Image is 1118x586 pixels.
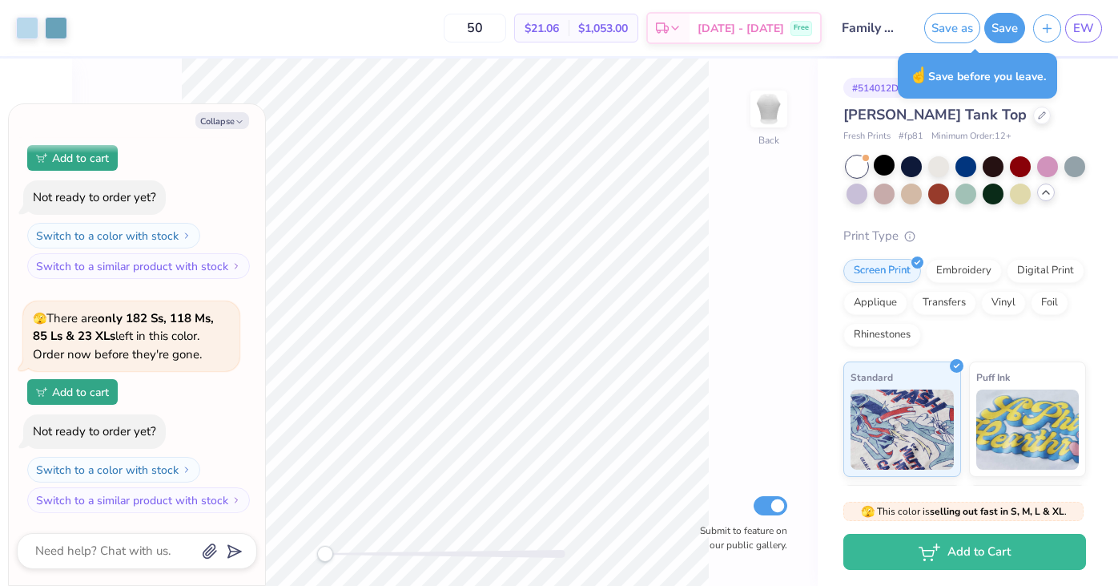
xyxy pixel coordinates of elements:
[912,291,976,315] div: Transfers
[33,423,156,439] div: Not ready to order yet?
[182,465,191,475] img: Switch to a color with stock
[27,253,250,279] button: Switch to a similar product with stock
[843,534,1086,570] button: Add to Cart
[753,93,785,125] img: Back
[33,310,214,362] span: There are left in this color. Order now before they're gone.
[698,20,784,37] span: [DATE] - [DATE]
[36,387,47,397] img: Add to cart
[843,259,921,283] div: Screen Print
[33,310,214,345] strong: only 182 Ss, 118 Ms, 85 Ls & 23 XLs
[930,505,1064,518] strong: selling out fast in S, M, L & XL
[851,369,893,386] span: Standard
[27,457,200,483] button: Switch to a color with stock
[898,53,1057,99] div: Save before you leave.
[691,523,787,552] label: Submit to feature on our public gallery.
[851,390,954,470] img: Standard
[578,20,628,37] span: $1,053.00
[317,546,333,562] div: Accessibility label
[976,390,1080,470] img: Puff Ink
[926,259,1002,283] div: Embroidery
[27,223,200,249] button: Switch to a color with stock
[899,130,923,143] span: # fp81
[1007,259,1084,283] div: Digital Print
[981,291,1026,315] div: Vinyl
[27,379,118,405] button: Add to cart
[861,504,875,519] span: 🫣
[843,227,1086,245] div: Print Type
[33,311,46,326] span: 🫣
[843,105,1027,124] span: [PERSON_NAME] Tank Top
[843,323,921,347] div: Rhinestones
[830,12,908,44] input: Untitled Design
[909,65,928,86] span: ☝️
[976,369,1010,386] span: Puff Ink
[931,130,1011,143] span: Minimum Order: 12 +
[444,14,506,42] input: – –
[195,112,249,129] button: Collapse
[843,291,907,315] div: Applique
[758,133,779,148] div: Back
[27,145,118,171] button: Add to cart
[36,153,47,163] img: Add to cart
[231,495,241,505] img: Switch to a similar product with stock
[182,231,191,240] img: Switch to a color with stock
[984,13,1025,43] button: Save
[843,130,891,143] span: Fresh Prints
[794,22,809,34] span: Free
[33,189,156,205] div: Not ready to order yet?
[924,13,980,43] button: Save as
[843,78,907,98] div: # 514012D
[27,487,250,513] button: Switch to a similar product with stock
[861,504,1067,519] span: This color is .
[231,261,241,271] img: Switch to a similar product with stock
[525,20,559,37] span: $21.06
[1065,14,1102,42] a: EW
[1031,291,1068,315] div: Foil
[1073,19,1094,38] span: EW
